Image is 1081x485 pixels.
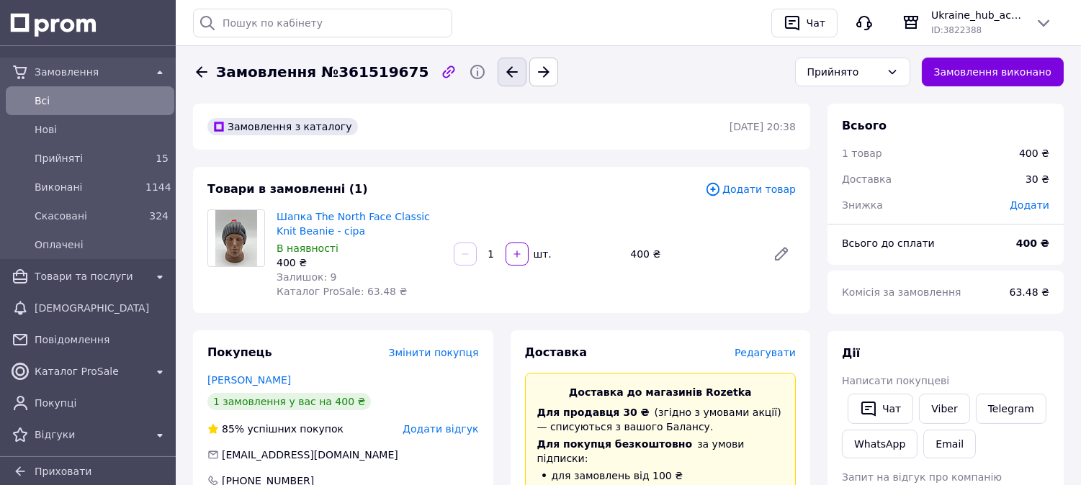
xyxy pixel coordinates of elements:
span: Каталог ProSale [35,364,145,379]
div: шт. [530,247,553,261]
a: Шапка The North Face Classic Knit Beanie - сіра [277,211,430,237]
span: Змінити покупця [389,347,479,358]
span: Всi [35,94,169,108]
span: Додати відгук [403,423,478,435]
span: Каталог ProSale: 63.48 ₴ [277,286,407,297]
button: Чат [848,394,913,424]
span: Виконані [35,180,140,194]
span: Оплачені [35,237,169,252]
span: Залишок: 9 [277,271,337,283]
span: В наявності [277,242,338,254]
div: 1 замовлення у вас на 400 ₴ [207,393,371,410]
span: Покупець [207,345,272,359]
img: Шапка The North Face Classic Knit Beanie - сіра [215,210,258,266]
div: 30 ₴ [1017,163,1058,195]
span: Доставка [525,345,588,359]
div: 400 ₴ [624,244,761,264]
span: 324 [149,210,169,222]
a: WhatsApp [842,430,918,458]
div: 400 ₴ [277,255,442,270]
span: Відгуки [35,427,145,442]
button: Чат [771,9,838,37]
div: Замовлення з каталогу [207,118,358,135]
span: Комісія за замовлення [842,286,961,298]
span: Додати [1010,199,1049,211]
time: [DATE] 20:38 [730,121,796,132]
span: Дії [842,346,860,360]
span: Повідомлення [35,332,169,347]
span: Написати покупцеві [842,375,949,386]
div: Прийнято [807,64,881,80]
div: за умови підписки: [537,437,784,466]
li: для замовлень від 100 ₴ [537,468,784,483]
a: [PERSON_NAME] [207,374,291,386]
span: Запит на відгук про компанію [842,471,1002,483]
span: [EMAIL_ADDRESS][DOMAIN_NAME] [222,449,398,461]
span: [DEMOGRAPHIC_DATA] [35,301,169,315]
span: 15 [156,153,169,164]
span: Всього [842,119,887,132]
span: Замовлення [35,65,145,79]
span: Всього до сплати [842,237,935,249]
span: Покупці [35,396,169,410]
span: Знижка [842,199,883,211]
span: Додати товар [705,181,796,197]
span: 1144 [145,181,171,193]
span: Скасовані [35,209,140,223]
span: Приховати [35,466,91,477]
span: Доставка до магазинів Rozetka [569,386,752,398]
span: 63.48 ₴ [1010,286,1049,298]
div: 400 ₴ [1019,146,1049,160]
a: Редагувати [767,240,796,268]
span: 1 товар [842,148,882,159]
a: Telegram [976,394,1046,424]
div: успішних покупок [207,422,344,436]
button: Замовлення виконано [922,58,1064,86]
b: 400 ₴ [1016,237,1049,249]
span: Прийняті [35,151,140,166]
span: Товари в замовленні (1) [207,182,368,196]
span: Товари та послуги [35,269,145,284]
span: Для продавця 30 ₴ [537,407,650,418]
input: Пошук по кабінету [193,9,452,37]
span: Редагувати [735,347,796,358]
span: Доставка [842,173,892,185]
span: Для покупця безкоштовно [537,438,693,450]
div: Чат [804,12,828,34]
span: Замовлення №361519675 [216,62,429,83]
span: 85% [222,423,244,435]
a: Viber [919,394,969,424]
span: Ukraine_hub_accessory [931,8,1023,22]
button: Email [923,430,976,458]
span: Нові [35,122,169,137]
div: (згідно з умовами акції) — списуються з вашого Балансу. [537,405,784,434]
span: ID: 3822388 [931,25,982,35]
